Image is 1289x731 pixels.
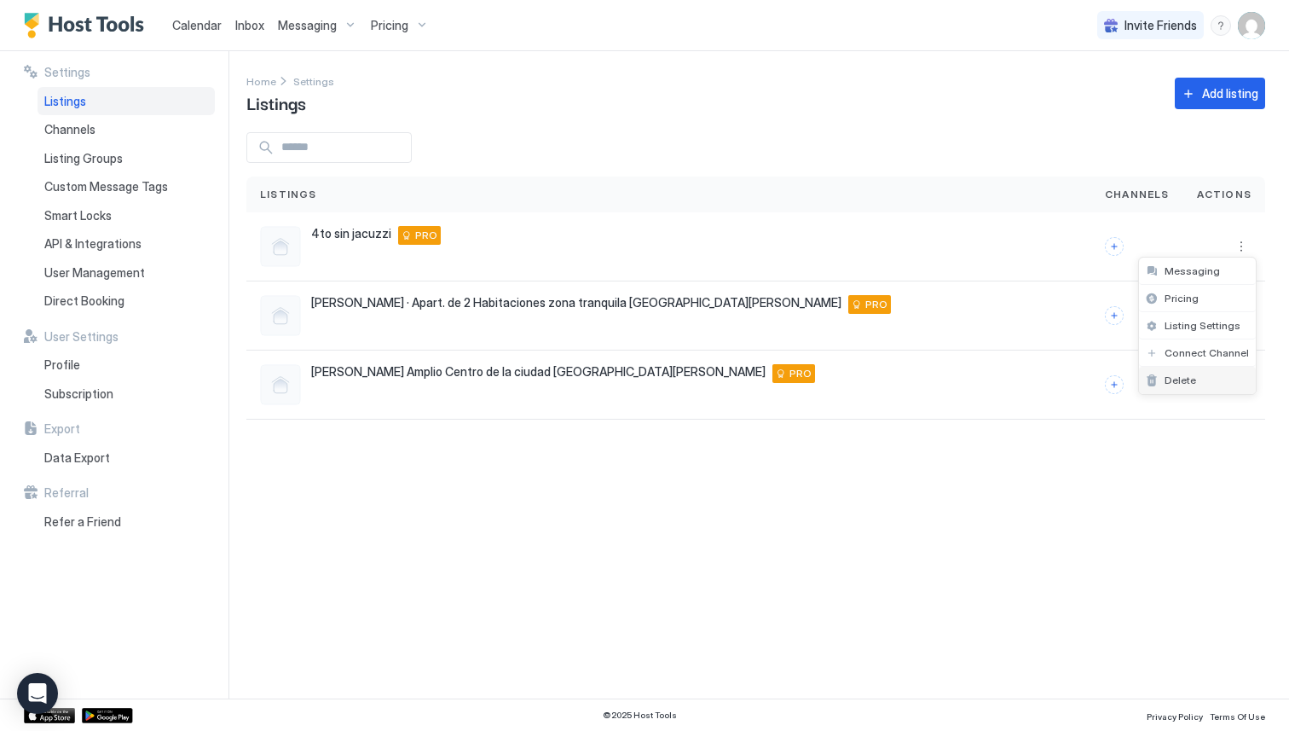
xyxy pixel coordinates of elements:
[1165,374,1196,386] span: Delete
[1165,292,1199,305] span: Pricing
[1165,319,1240,332] span: Listing Settings
[17,673,58,714] div: Open Intercom Messenger
[1165,264,1220,277] span: Messaging
[1165,346,1249,359] span: Connect Channel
